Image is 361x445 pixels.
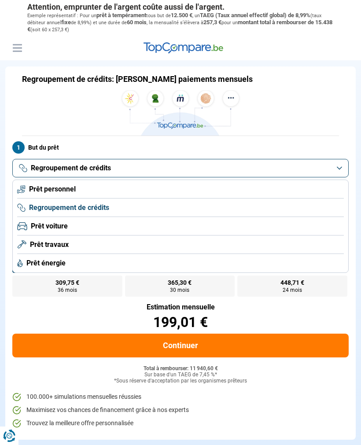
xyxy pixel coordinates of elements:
span: TAEG (Taux annuel effectif global) de 8,99% [200,12,310,18]
p: Exemple représentatif : Pour un tous but de , un (taux débiteur annuel de 8,99%) et une durée de ... [27,12,334,33]
span: prêt à tempérament [96,12,146,18]
span: fixe [61,19,71,26]
p: Attention, emprunter de l'argent coûte aussi de l'argent. [27,2,334,12]
span: Prêt personnel [29,184,76,194]
img: TopCompare [144,42,223,54]
span: Regroupement de crédits [29,203,109,213]
span: 24 mois [283,287,302,293]
div: Sur base d'un TAEG de 7,45 %* [12,372,349,378]
span: Prêt voiture [31,221,68,231]
span: 60 mois [127,19,147,26]
span: Prêt travaux [30,240,69,250]
span: 36 mois [58,287,77,293]
button: Continuer [12,334,349,357]
li: 100.000+ simulations mensuelles réussies [12,393,349,401]
li: Trouvez la meilleure offre personnalisée [12,419,349,428]
label: But du prêt [12,141,349,154]
span: 309,75 € [55,280,79,286]
span: 365,30 € [168,280,192,286]
button: Menu [11,41,24,55]
div: 199,01 € [12,315,349,329]
span: 30 mois [170,287,189,293]
span: 257,3 € [203,19,221,26]
h1: Regroupement de crédits: [PERSON_NAME] paiements mensuels [22,74,253,84]
div: Estimation mensuelle [12,304,349,311]
span: 12.500 € [171,12,192,18]
button: Regroupement de crédits [12,159,349,177]
img: TopCompare.be [119,90,242,136]
div: Total à rembourser: 11 940,60 € [12,366,349,372]
span: Prêt énergie [26,258,66,268]
div: *Sous réserve d'acceptation par les organismes prêteurs [12,378,349,384]
span: Regroupement de crédits [31,163,111,173]
span: montant total à rembourser de 15.438 € [27,19,332,33]
li: Maximisez vos chances de financement grâce à nos experts [12,406,349,415]
span: 448,71 € [280,280,304,286]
